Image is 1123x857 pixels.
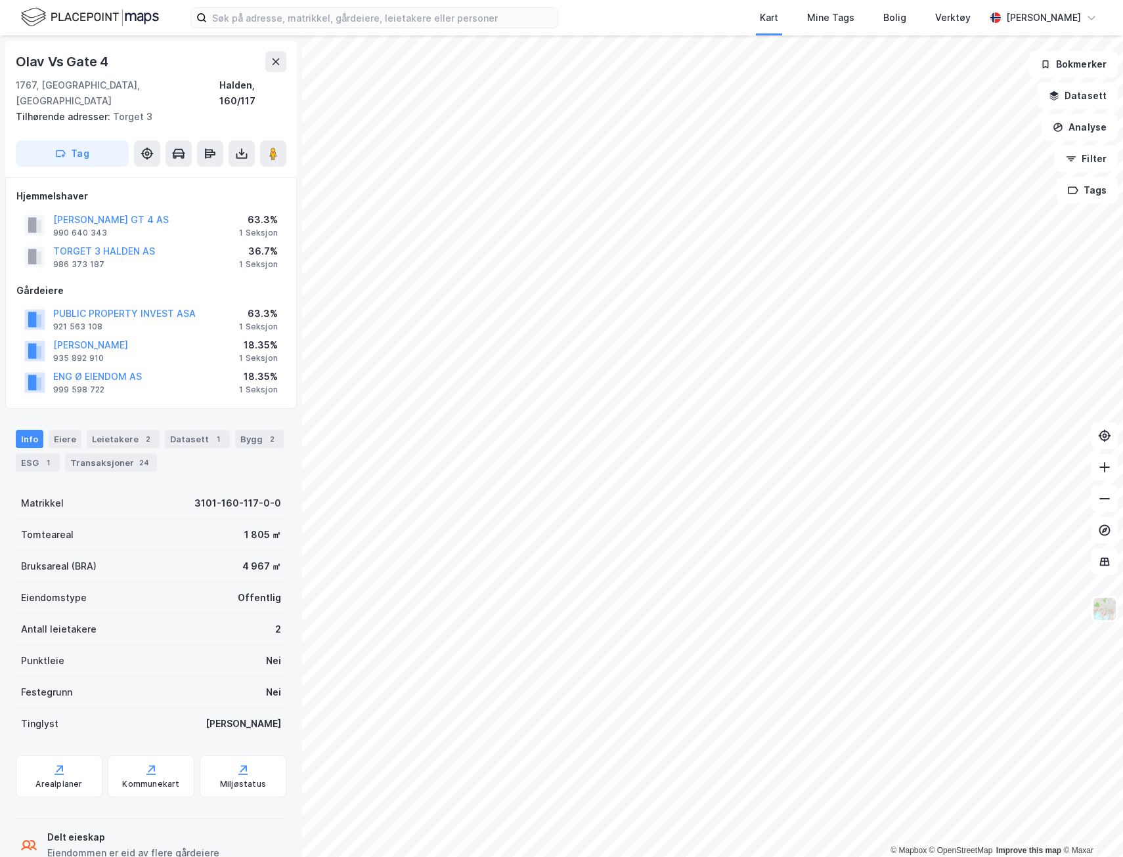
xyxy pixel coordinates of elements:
div: Punktleie [21,653,64,669]
div: Hjemmelshaver [16,188,286,204]
div: Nei [266,684,281,700]
div: Arealplaner [35,779,82,789]
div: ESG [16,453,60,472]
span: Tilhørende adresser: [16,111,113,122]
div: 3101-160-117-0-0 [194,495,281,511]
div: Tinglyst [21,716,58,732]
div: Eiendomstype [21,590,87,606]
div: Matrikkel [21,495,64,511]
div: Gårdeiere [16,283,286,299]
div: 1 [41,456,55,469]
div: Tomteareal [21,527,74,543]
div: Transaksjoner [65,453,157,472]
div: Info [16,430,43,448]
a: Mapbox [891,846,927,855]
div: 36.7% [239,243,278,259]
div: Nei [266,653,281,669]
div: Bruksareal (BRA) [21,558,97,574]
div: 1 Seksjon [239,259,278,270]
button: Analyse [1042,114,1118,140]
div: 1 805 ㎡ [244,527,281,543]
div: Torget 3 [16,109,276,125]
div: Kart [760,10,778,26]
button: Tag [16,140,129,167]
div: 1 [211,432,225,446]
div: 18.35% [239,337,278,353]
div: [PERSON_NAME] [206,716,281,732]
div: Halden, 160/117 [219,77,286,109]
div: 2 [141,432,154,446]
div: 1 Seksjon [239,353,278,364]
div: 63.3% [239,306,278,322]
div: [PERSON_NAME] [1006,10,1081,26]
div: Kontrollprogram for chat [1057,794,1123,857]
div: Bolig [883,10,906,26]
button: Tags [1057,177,1118,203]
input: Søk på adresse, matrikkel, gårdeiere, leietakere eller personer [207,8,558,28]
div: 1767, [GEOGRAPHIC_DATA], [GEOGRAPHIC_DATA] [16,77,219,109]
div: Delt eieskap [47,829,219,845]
div: Kommunekart [122,779,179,789]
div: 921 563 108 [53,322,102,332]
img: logo.f888ab2527a4732fd821a326f86c7f29.svg [21,6,159,29]
div: Offentlig [238,590,281,606]
div: Bygg [235,430,284,448]
div: Verktøy [935,10,971,26]
div: Eiere [49,430,81,448]
div: 18.35% [239,369,278,385]
div: 1 Seksjon [239,385,278,395]
div: 1 Seksjon [239,228,278,238]
button: Filter [1055,146,1118,172]
button: Datasett [1038,83,1118,109]
div: Olav Vs Gate 4 [16,51,111,72]
iframe: Chat Widget [1057,794,1123,857]
div: 935 892 910 [53,353,104,364]
div: 986 373 187 [53,259,104,270]
div: 63.3% [239,212,278,228]
div: 990 640 343 [53,228,107,238]
div: 2 [265,432,278,446]
div: 999 598 722 [53,385,104,395]
div: 4 967 ㎡ [242,558,281,574]
a: OpenStreetMap [929,846,993,855]
div: Festegrunn [21,684,72,700]
div: Leietakere [87,430,160,448]
div: 1 Seksjon [239,322,278,332]
div: Antall leietakere [21,621,97,637]
img: Z [1092,596,1117,621]
div: 2 [275,621,281,637]
div: Datasett [165,430,230,448]
div: 24 [137,456,152,469]
div: Miljøstatus [220,779,266,789]
div: Mine Tags [807,10,854,26]
a: Improve this map [996,846,1061,855]
button: Bokmerker [1029,51,1118,77]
